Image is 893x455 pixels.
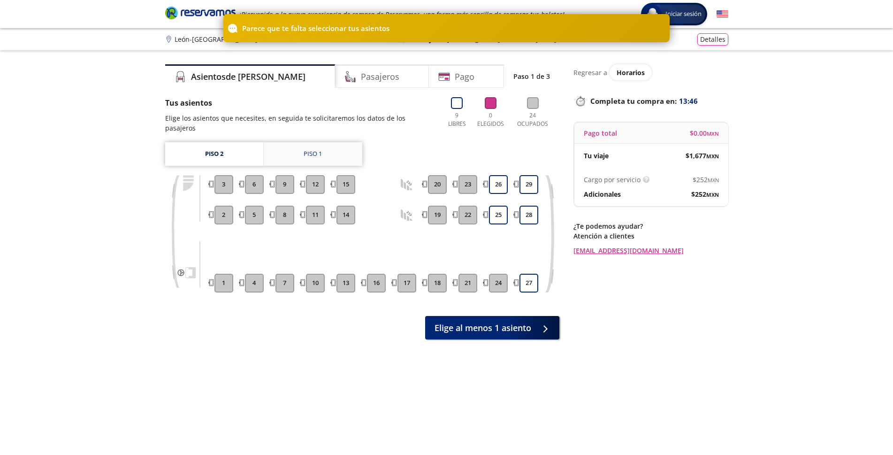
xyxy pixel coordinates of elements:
[458,175,477,194] button: 23
[706,153,719,160] small: MXN
[584,189,621,199] p: Adicionales
[239,10,565,19] em: ¡Bienvenido a la nueva experiencia de compra de Reservamos, una forma más sencilla de comprar tus...
[425,316,559,339] button: Elige al menos 1 asiento
[573,231,728,241] p: Atención a clientes
[489,206,508,224] button: 25
[513,111,552,128] p: 24 Ocupados
[245,206,264,224] button: 5
[165,6,236,23] a: Brand Logo
[458,274,477,293] button: 21
[679,96,698,107] span: 13:46
[275,206,294,224] button: 8
[191,70,305,83] h4: Asientos de [PERSON_NAME]
[573,64,728,80] div: Regresar a ver horarios
[519,206,538,224] button: 28
[165,6,236,20] i: Brand Logo
[428,274,447,293] button: 18
[584,175,641,185] p: Cargo por servicio
[435,322,531,334] span: Elige al menos 1 asiento
[686,151,719,161] span: $ 1,677
[428,175,447,194] button: 20
[264,142,362,166] a: Piso 1
[707,130,719,137] small: MXN
[584,128,617,138] p: Pago total
[165,142,263,166] a: Piso 2
[275,274,294,293] button: 7
[304,149,322,159] div: Piso 1
[708,177,719,184] small: MXN
[519,274,538,293] button: 27
[214,175,233,194] button: 3
[446,111,468,128] p: 9 Libres
[519,175,538,194] button: 29
[242,23,389,34] p: Parece que te falta seleccionar tus asientos
[717,8,728,20] button: English
[275,175,294,194] button: 9
[306,175,325,194] button: 12
[617,68,645,77] span: Horarios
[662,9,705,19] span: Iniciar sesión
[214,206,233,224] button: 2
[693,175,719,185] span: $ 252
[455,70,474,83] h4: Pago
[573,68,607,77] p: Regresar a
[573,94,728,108] p: Completa tu compra en :
[489,274,508,293] button: 24
[336,175,355,194] button: 15
[513,71,550,81] p: Paso 1 de 3
[336,274,355,293] button: 13
[245,274,264,293] button: 4
[165,97,436,108] p: Tus asientos
[428,206,447,224] button: 19
[367,274,386,293] button: 16
[706,191,719,198] small: MXN
[165,113,436,133] p: Elige los asientos que necesites, en seguida te solicitaremos los datos de los pasajeros
[306,274,325,293] button: 10
[245,175,264,194] button: 6
[336,206,355,224] button: 14
[691,189,719,199] span: $ 252
[475,111,506,128] p: 0 Elegidos
[361,70,399,83] h4: Pasajeros
[489,175,508,194] button: 26
[214,274,233,293] button: 1
[458,206,477,224] button: 22
[573,246,728,255] a: [EMAIL_ADDRESS][DOMAIN_NAME]
[397,274,416,293] button: 17
[690,128,719,138] span: $ 0.00
[306,206,325,224] button: 11
[839,401,884,446] iframe: Messagebird Livechat Widget
[573,221,728,231] p: ¿Te podemos ayudar?
[584,151,609,161] p: Tu viaje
